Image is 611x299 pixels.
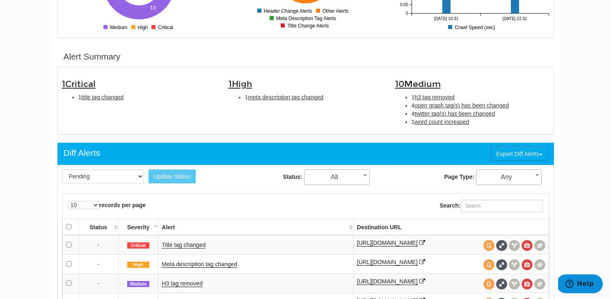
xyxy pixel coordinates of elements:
[69,201,99,209] select: records per page
[496,278,507,290] span: Full Source Diff
[412,110,549,118] li: 4
[534,278,545,290] span: Compare screenshots
[522,278,533,290] span: View screenshot
[522,240,533,251] span: View screenshot
[283,173,302,180] strong: Status:
[444,173,474,180] strong: Page Type:
[476,169,542,185] span: Any
[483,259,494,270] span: View source
[127,262,149,268] span: High
[127,242,149,249] span: Critical
[357,278,418,285] a: [URL][DOMAIN_NAME]
[509,278,520,290] span: View headers
[64,50,121,63] div: Alert Summary
[496,259,507,270] span: Full Source Diff
[65,79,96,89] span: Critical
[78,219,118,235] th: Status: activate to sort column ascending
[476,171,541,183] span: Any
[502,16,527,21] tspan: [DATE] 22:31
[162,242,206,249] a: Title tag changed
[414,94,454,100] span: h3 tag removed
[162,261,237,268] a: Meta description tag changed
[404,79,441,89] span: Medium
[461,200,543,212] input: Search:
[78,93,216,101] li: 1
[414,110,495,117] span: twitter tag(s) has been changed
[412,118,549,126] li: 1
[353,219,549,235] th: Destination URL
[78,274,118,293] td: -
[248,94,323,100] span: meta description tag changed
[357,240,418,247] a: [URL][DOMAIN_NAME]
[491,147,547,161] button: Export Diff Alerts
[439,200,542,212] label: Search:
[412,93,549,101] li: 1
[522,259,533,270] span: View screenshot
[496,240,507,251] span: Full Source Diff
[245,93,383,101] li: 1
[78,254,118,274] td: -
[69,201,146,209] label: records per page
[118,219,158,235] th: Severity: activate to sort column descending
[400,2,408,7] tspan: 0.05
[483,278,494,290] span: View source
[414,119,469,125] span: word count increased
[405,11,408,16] tspan: 0
[509,240,520,251] span: View headers
[395,79,441,89] span: 10
[414,102,509,109] span: open graph tag(s) has been changed
[78,235,118,255] td: -
[162,280,203,287] a: H3 tag removed
[149,169,196,183] button: Update Status
[64,147,100,159] div: Diff Alerts
[62,79,96,89] span: 1
[229,79,252,89] span: 1
[304,169,370,185] span: All
[158,219,353,235] th: Alert: activate to sort column ascending
[434,16,458,21] tspan: [DATE] 10:31
[534,240,545,251] span: Compare screenshots
[232,79,252,89] span: High
[509,259,520,270] span: View headers
[534,259,545,270] span: Compare screenshots
[483,240,494,251] span: View source
[357,259,418,266] a: [URL][DOMAIN_NAME]
[304,171,369,183] span: All
[81,94,124,100] span: title tag changed
[127,281,149,288] span: Medium
[412,101,549,110] li: 4
[558,274,603,295] iframe: Opens a widget where you can find more information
